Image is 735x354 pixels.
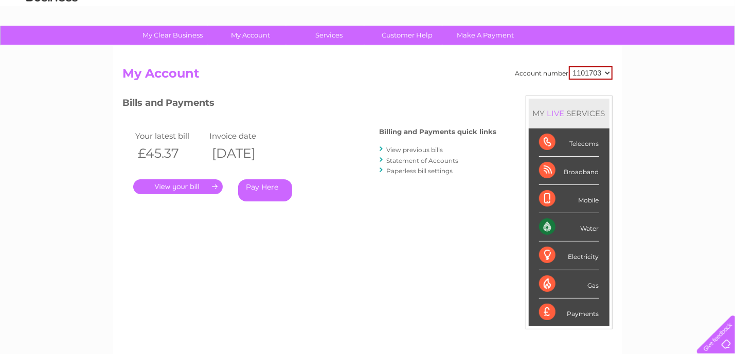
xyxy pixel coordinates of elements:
[286,26,371,45] a: Services
[123,96,497,114] h3: Bills and Payments
[387,167,453,175] a: Paperless bill settings
[545,108,567,118] div: LIVE
[539,270,599,299] div: Gas
[541,5,612,18] a: 0333 014 3131
[701,44,725,51] a: Log out
[646,44,660,51] a: Blog
[207,129,281,143] td: Invoice date
[539,185,599,213] div: Mobile
[26,27,78,58] img: logo.png
[539,157,599,185] div: Broadband
[133,129,207,143] td: Your latest bill
[580,44,602,51] a: Energy
[539,299,599,326] div: Payments
[539,241,599,270] div: Electricity
[554,44,573,51] a: Water
[380,128,497,136] h4: Billing and Payments quick links
[667,44,692,51] a: Contact
[387,157,459,164] a: Statement of Accounts
[207,143,281,164] th: [DATE]
[123,66,613,86] h2: My Account
[365,26,450,45] a: Customer Help
[539,213,599,241] div: Water
[443,26,528,45] a: Make A Payment
[133,143,207,164] th: £45.37
[387,146,443,154] a: View previous bills
[238,179,292,201] a: Pay Here
[125,6,611,50] div: Clear Business is a trading name of Verastar Limited (registered in [GEOGRAPHIC_DATA] No. 3667643...
[130,26,215,45] a: My Clear Business
[515,66,613,80] div: Account number
[529,99,609,128] div: MY SERVICES
[133,179,223,194] a: .
[208,26,293,45] a: My Account
[539,128,599,157] div: Telecoms
[608,44,639,51] a: Telecoms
